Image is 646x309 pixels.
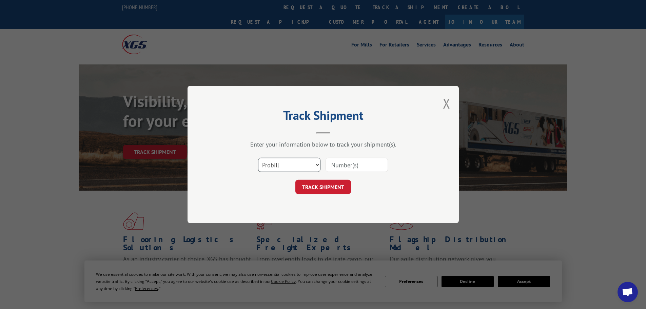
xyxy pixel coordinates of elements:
[221,140,425,148] div: Enter your information below to track your shipment(s).
[221,111,425,123] h2: Track Shipment
[295,180,351,194] button: TRACK SHIPMENT
[326,158,388,172] input: Number(s)
[618,282,638,302] div: Open chat
[443,94,450,112] button: Close modal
